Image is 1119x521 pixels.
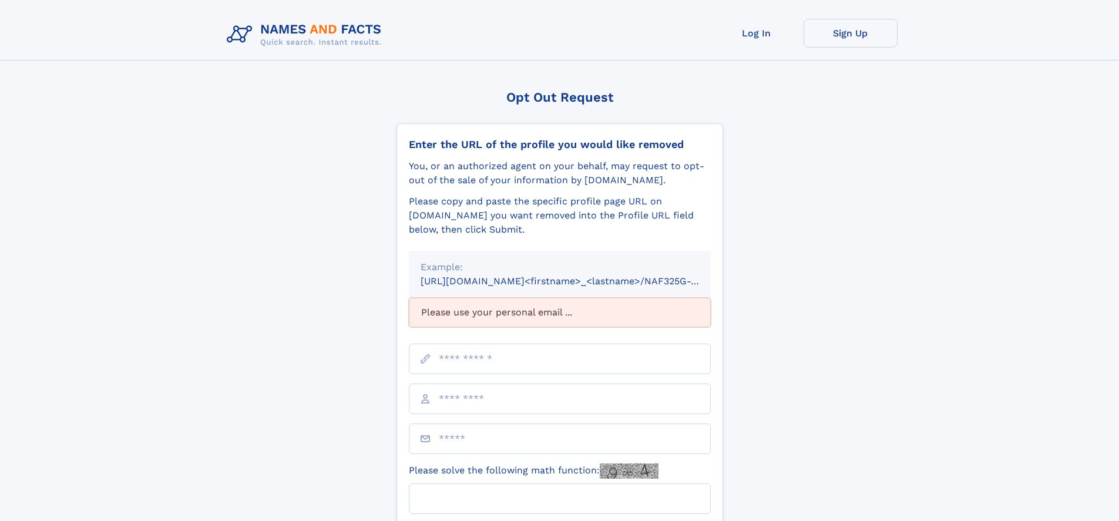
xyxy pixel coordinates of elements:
div: Please copy and paste the specific profile page URL on [DOMAIN_NAME] you want removed into the Pr... [409,194,711,237]
div: You, or an authorized agent on your behalf, may request to opt-out of the sale of your informatio... [409,159,711,187]
div: Enter the URL of the profile you would like removed [409,138,711,151]
a: Log In [710,19,804,48]
div: Please use your personal email ... [409,298,711,327]
div: Opt Out Request [396,90,723,105]
div: Example: [421,260,699,274]
small: [URL][DOMAIN_NAME]<firstname>_<lastname>/NAF325G-xxxxxxxx [421,275,733,287]
a: Sign Up [804,19,898,48]
label: Please solve the following math function: [409,463,658,479]
img: Logo Names and Facts [222,19,391,51]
